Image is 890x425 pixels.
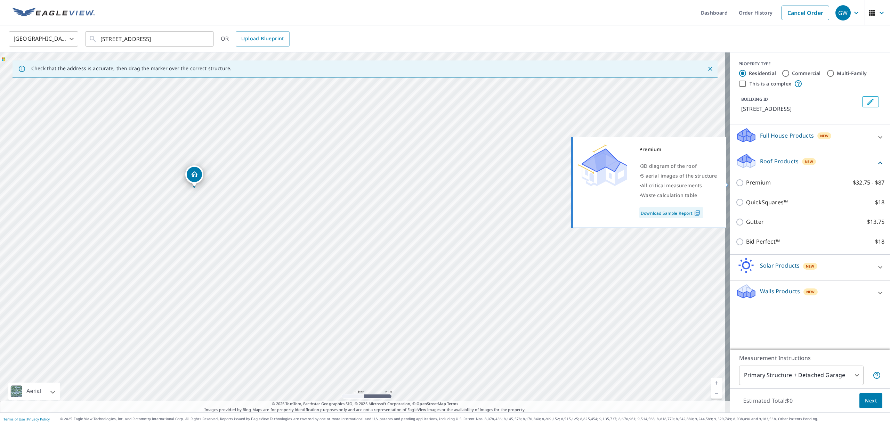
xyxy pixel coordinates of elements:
[741,105,859,113] p: [STREET_ADDRESS]
[805,159,814,164] span: New
[739,354,881,362] p: Measurement Instructions
[3,417,25,422] a: Terms of Use
[760,131,814,140] p: Full House Products
[862,96,879,107] button: Edit building 1
[272,401,459,407] span: © 2025 TomTom, Earthstar Geographics SIO, © 2025 Microsoft Corporation, ©
[641,172,717,179] span: 5 aerial images of the structure
[27,417,50,422] a: Privacy Policy
[24,383,43,400] div: Aerial
[236,31,289,47] a: Upload Blueprint
[749,70,776,77] label: Residential
[835,5,851,21] div: GW
[736,153,884,173] div: Roof ProductsNew
[736,258,884,277] div: Solar ProductsNew
[639,161,717,171] div: •
[706,64,715,73] button: Close
[693,210,702,216] img: Pdf Icon
[221,31,290,47] div: OR
[736,127,884,147] div: Full House ProductsNew
[13,8,95,18] img: EV Logo
[867,218,884,226] p: $13.75
[711,378,722,388] a: Current Level 19, Zoom In
[9,29,78,49] div: [GEOGRAPHIC_DATA]
[447,401,459,406] a: Terms
[760,287,800,295] p: Walls Products
[837,70,867,77] label: Multi-Family
[185,165,203,187] div: Dropped pin, building 1, Residential property, 6811 84th St Lubbock, TX 79424
[578,145,627,186] img: Premium
[100,29,200,49] input: Search by address or latitude-longitude
[31,65,232,72] p: Check that the address is accurate, then drag the marker over the correct structure.
[736,283,884,303] div: Walls ProductsNew
[739,366,864,385] div: Primary Structure + Detached Garage
[639,145,717,154] div: Premium
[746,198,788,207] p: QuickSquares™
[416,401,446,406] a: OpenStreetMap
[711,388,722,399] a: Current Level 19, Zoom Out
[639,207,703,218] a: Download Sample Report
[806,289,815,295] span: New
[782,6,829,20] a: Cancel Order
[875,237,884,246] p: $18
[820,133,829,139] span: New
[639,181,717,190] div: •
[865,397,877,405] span: Next
[60,416,887,422] p: © 2025 Eagle View Technologies, Inc. and Pictometry International Corp. All Rights Reserved. Repo...
[8,383,60,400] div: Aerial
[241,34,284,43] span: Upload Blueprint
[806,263,815,269] span: New
[760,157,799,165] p: Roof Products
[639,171,717,181] div: •
[641,182,702,189] span: All critical measurements
[875,198,884,207] p: $18
[760,261,800,270] p: Solar Products
[641,192,697,198] span: Waste calculation table
[746,218,764,226] p: Gutter
[746,178,771,187] p: Premium
[750,80,791,87] label: This is a complex
[741,96,768,102] p: BUILDING ID
[3,417,50,421] p: |
[859,393,882,409] button: Next
[792,70,821,77] label: Commercial
[746,237,780,246] p: Bid Perfect™
[873,371,881,379] span: Your report will include the primary structure and a detached garage if one exists.
[738,393,798,408] p: Estimated Total: $0
[641,163,697,169] span: 3D diagram of the roof
[853,178,884,187] p: $32.75 - $87
[639,190,717,200] div: •
[738,61,882,67] div: PROPERTY TYPE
